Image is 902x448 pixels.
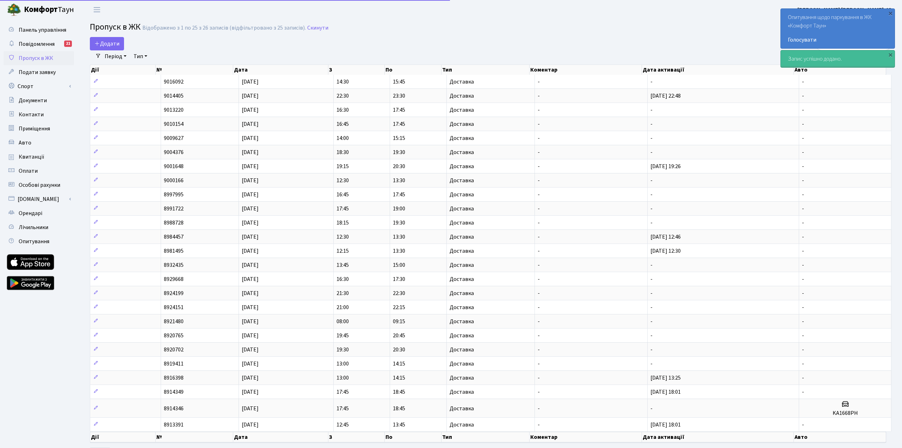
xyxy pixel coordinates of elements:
span: Таун [24,4,74,16]
span: 19:30 [393,219,405,227]
span: Доставка [450,347,474,352]
span: [DATE] [242,205,259,213]
span: Доставка [450,135,474,141]
span: - [650,106,653,114]
span: Доставка [450,206,474,211]
a: Додати [90,37,124,50]
h5: KA1668PH [802,410,888,417]
th: № [156,65,234,75]
span: 9010154 [164,120,184,128]
span: [DATE] [242,247,259,255]
span: - [538,275,540,283]
th: Дата [233,65,328,75]
a: Квитанції [4,150,74,164]
span: 8984457 [164,233,184,241]
span: - [538,332,540,339]
span: 19:15 [336,162,349,170]
span: - [650,148,653,156]
span: Доставка [450,422,474,428]
a: Орендарі [4,206,74,220]
span: 20:30 [393,346,405,354]
th: З [328,432,385,442]
span: Подати заявку [19,68,56,76]
span: Доставка [450,333,474,338]
span: - [538,205,540,213]
a: Скинути [307,25,328,31]
span: [DATE] [242,289,259,297]
span: [DATE] [242,191,259,198]
span: 18:45 [393,405,405,412]
div: 21 [64,41,72,47]
span: 8920765 [164,332,184,339]
span: 8919411 [164,360,184,368]
span: [DATE] [242,374,259,382]
span: - [650,346,653,354]
span: 18:30 [336,148,349,156]
span: 17:45 [336,205,349,213]
span: - [802,261,804,269]
span: 21:30 [336,289,349,297]
span: - [538,78,540,86]
span: 15:00 [393,261,405,269]
a: Лічильники [4,220,74,234]
span: 9004376 [164,148,184,156]
span: 16:30 [336,275,349,283]
span: - [538,360,540,368]
span: - [538,106,540,114]
span: [DATE] [242,219,259,227]
span: Доставка [450,192,474,197]
a: Приміщення [4,122,74,136]
span: - [538,120,540,128]
span: - [650,318,653,325]
span: [DATE] [242,360,259,368]
span: 14:15 [393,360,405,368]
span: 17:30 [393,275,405,283]
span: 17:45 [393,191,405,198]
span: - [802,134,804,142]
button: Переключити навігацію [88,4,106,16]
a: Спорт [4,79,74,93]
span: - [802,421,804,429]
span: 8988728 [164,219,184,227]
span: [DATE] 12:46 [650,233,681,241]
span: 8997995 [164,191,184,198]
span: - [538,219,540,227]
span: 13:00 [336,360,349,368]
span: 18:15 [336,219,349,227]
span: - [650,261,653,269]
span: 8921480 [164,318,184,325]
span: Доставка [450,93,474,99]
th: Коментар [530,65,642,75]
a: Авто [4,136,74,150]
span: - [802,148,804,156]
a: Опитування [4,234,74,248]
span: 16:45 [336,191,349,198]
span: 9000166 [164,177,184,184]
span: 18:45 [393,388,405,396]
span: 19:00 [393,205,405,213]
span: - [650,275,653,283]
a: Оплати [4,164,74,178]
span: 13:30 [393,233,405,241]
span: - [538,303,540,311]
span: Панель управління [19,26,66,34]
span: - [538,162,540,170]
span: - [650,289,653,297]
span: 12:30 [336,233,349,241]
th: З [328,65,385,75]
span: 16:30 [336,106,349,114]
span: [DATE] 22:48 [650,92,681,100]
span: [DATE] [242,388,259,396]
span: - [802,289,804,297]
span: - [802,205,804,213]
span: [DATE] [242,233,259,241]
span: [DATE] [242,106,259,114]
span: Доставка [450,234,474,240]
th: Дата активації [642,65,794,75]
span: Доставка [450,276,474,282]
span: [DATE] [242,261,259,269]
span: Доставка [450,220,474,226]
b: Комфорт [24,4,58,15]
th: Дата активації [642,432,794,442]
span: Контакти [19,111,44,118]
